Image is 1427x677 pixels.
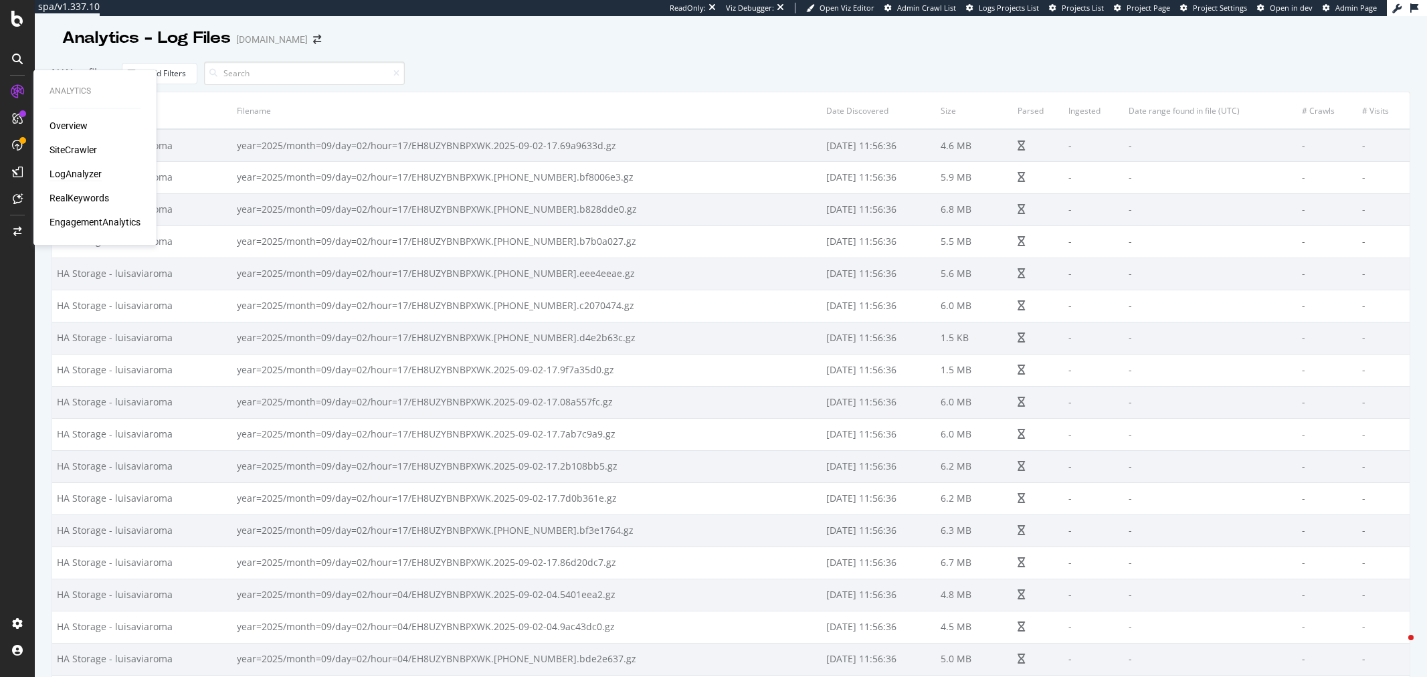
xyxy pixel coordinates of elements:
[1064,450,1123,482] td: -
[1357,225,1410,258] td: -
[726,3,774,13] div: Viz Debugger:
[232,129,822,161] td: year=2025/month=09/day=02/hour=17/EH8UZYBNBPXWK.2025-09-02-17.69a9633d.gz
[1124,611,1297,643] td: -
[1297,322,1358,354] td: -
[1064,225,1123,258] td: -
[232,643,822,675] td: year=2025/month=09/day=02/hour=04/EH8UZYBNBPXWK.[PHONE_NUMBER].bde2e637.gz
[1124,514,1297,547] td: -
[820,3,874,13] span: Open Viz Editor
[1064,290,1123,322] td: -
[1124,450,1297,482] td: -
[1357,482,1410,514] td: -
[1297,418,1358,450] td: -
[52,547,232,579] td: HA Storage - luisaviaroma
[1064,258,1123,290] td: -
[936,547,1013,579] td: 6.7 MB
[52,611,232,643] td: HA Storage - luisaviaroma
[1124,643,1297,675] td: -
[1357,290,1410,322] td: -
[50,120,88,133] a: Overview
[52,579,232,611] td: HA Storage - luisaviaroma
[1297,450,1358,482] td: -
[936,579,1013,611] td: 4.8 MB
[1013,92,1064,129] th: Parsed
[50,168,102,181] a: LogAnalyzer
[1124,258,1297,290] td: -
[936,418,1013,450] td: 6.0 MB
[1297,161,1358,193] td: -
[1114,3,1170,13] a: Project Page
[1064,611,1123,643] td: -
[52,450,232,482] td: HA Storage - luisaviaroma
[1124,386,1297,418] td: -
[50,192,109,205] a: RealKeywords
[1357,386,1410,418] td: -
[1357,161,1410,193] td: -
[50,86,140,97] div: Analytics
[1064,322,1123,354] td: -
[1297,386,1358,418] td: -
[1127,3,1170,13] span: Project Page
[822,322,936,354] td: [DATE] 11:56:36
[1124,129,1297,161] td: -
[1357,514,1410,547] td: -
[936,354,1013,386] td: 1.5 MB
[52,66,70,80] span: N/A
[70,66,108,80] span: Logfiles
[62,27,231,50] div: Analytics - Log Files
[232,193,822,225] td: year=2025/month=09/day=02/hour=17/EH8UZYBNBPXWK.[PHONE_NUMBER].b828dde0.gz
[1297,547,1358,579] td: -
[822,611,936,643] td: [DATE] 11:56:36
[1357,354,1410,386] td: -
[936,514,1013,547] td: 6.3 MB
[936,129,1013,161] td: 4.6 MB
[822,547,936,579] td: [DATE] 11:56:36
[1357,450,1410,482] td: -
[1297,92,1358,129] th: # Crawls
[1064,386,1123,418] td: -
[822,579,936,611] td: [DATE] 11:56:36
[1297,129,1358,161] td: -
[1297,611,1358,643] td: -
[52,418,232,450] td: HA Storage - luisaviaroma
[232,225,822,258] td: year=2025/month=09/day=02/hour=17/EH8UZYBNBPXWK.[PHONE_NUMBER].b7b0a027.gz
[822,482,936,514] td: [DATE] 11:56:36
[979,3,1039,13] span: Logs Projects List
[822,161,936,193] td: [DATE] 11:56:36
[822,354,936,386] td: [DATE] 11:56:36
[1357,92,1410,129] th: # Visits
[232,611,822,643] td: year=2025/month=09/day=02/hour=04/EH8UZYBNBPXWK.2025-09-02-04.9ac43dc0.gz
[1064,579,1123,611] td: -
[936,322,1013,354] td: 1.5 KB
[232,322,822,354] td: year=2025/month=09/day=02/hour=17/EH8UZYBNBPXWK.[PHONE_NUMBER].d4e2b63c.gz
[232,514,822,547] td: year=2025/month=09/day=02/hour=17/EH8UZYBNBPXWK.[PHONE_NUMBER].bf3e1764.gz
[1064,514,1123,547] td: -
[1064,92,1123,129] th: Ingested
[1064,547,1123,579] td: -
[1297,193,1358,225] td: -
[1297,643,1358,675] td: -
[122,63,197,84] button: Add Filters
[1335,3,1377,13] span: Admin Page
[52,482,232,514] td: HA Storage - luisaviaroma
[822,450,936,482] td: [DATE] 11:56:36
[1297,482,1358,514] td: -
[1357,547,1410,579] td: -
[1357,418,1410,450] td: -
[236,33,308,46] div: [DOMAIN_NAME]
[1357,193,1410,225] td: -
[936,92,1013,129] th: Size
[1049,3,1104,13] a: Projects List
[232,161,822,193] td: year=2025/month=09/day=02/hour=17/EH8UZYBNBPXWK.[PHONE_NUMBER].bf8006e3.gz
[52,354,232,386] td: HA Storage - luisaviaroma
[232,386,822,418] td: year=2025/month=09/day=02/hour=17/EH8UZYBNBPXWK.2025-09-02-17.08a557fc.gz
[50,144,97,157] a: SiteCrawler
[1323,3,1377,13] a: Admin Page
[1064,418,1123,450] td: -
[822,643,936,675] td: [DATE] 11:56:36
[52,322,232,354] td: HA Storage - luisaviaroma
[1357,611,1410,643] td: -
